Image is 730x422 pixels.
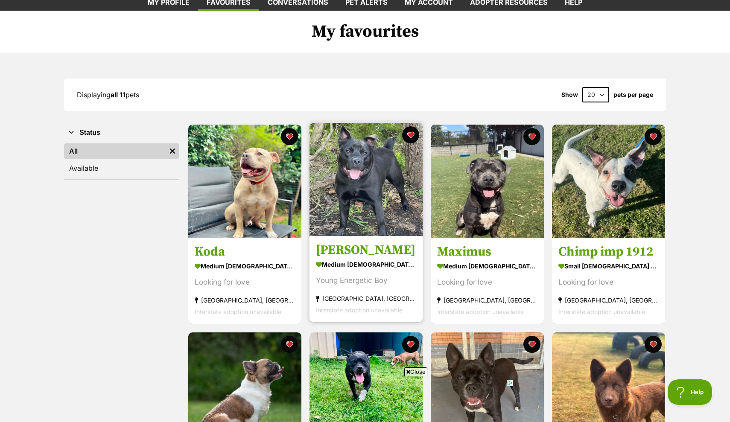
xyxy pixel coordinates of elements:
div: Looking for love [437,277,537,288]
span: Interstate adoption unavailable [437,308,524,316]
img: Koda [188,125,301,238]
span: Interstate adoption unavailable [558,308,645,316]
div: Young Energetic Boy [316,275,416,287]
button: favourite [402,336,419,353]
img: Chimp imp 1912 [552,125,665,238]
a: Remove filter [166,143,179,159]
button: favourite [523,336,540,353]
div: medium [DEMOGRAPHIC_DATA] Dog [437,260,537,273]
h3: Maximus [437,244,537,260]
iframe: Help Scout Beacon - Open [668,379,713,405]
button: favourite [402,126,419,143]
button: favourite [281,336,298,353]
div: [GEOGRAPHIC_DATA], [GEOGRAPHIC_DATA] [558,295,659,306]
h3: Chimp imp 1912 [558,244,659,260]
a: All [64,143,166,159]
div: Status [64,142,179,179]
button: favourite [281,128,298,145]
button: favourite [645,336,662,353]
h3: Koda [195,244,295,260]
button: favourite [523,128,540,145]
span: Displaying pets [77,90,139,99]
div: small [DEMOGRAPHIC_DATA] Dog [558,260,659,273]
span: Interstate adoption unavailable [195,308,281,316]
div: medium [DEMOGRAPHIC_DATA] Dog [195,260,295,273]
iframe: Advertisement [210,379,520,418]
a: Koda medium [DEMOGRAPHIC_DATA] Dog Looking for love [GEOGRAPHIC_DATA], [GEOGRAPHIC_DATA] Intersta... [188,238,301,324]
a: [PERSON_NAME] medium [DEMOGRAPHIC_DATA] Dog Young Energetic Boy [GEOGRAPHIC_DATA], [GEOGRAPHIC_DA... [310,236,423,323]
span: Interstate adoption unavailable [316,307,403,314]
div: Looking for love [558,277,659,288]
strong: all 11 [111,90,126,99]
img: Spencer [310,123,423,236]
label: pets per page [613,91,653,98]
a: Available [64,160,179,176]
img: Maximus [431,125,544,238]
button: Status [64,127,179,138]
div: [GEOGRAPHIC_DATA], [GEOGRAPHIC_DATA] [316,293,416,305]
div: [GEOGRAPHIC_DATA], [GEOGRAPHIC_DATA] [195,295,295,306]
h3: [PERSON_NAME] [316,242,416,259]
div: medium [DEMOGRAPHIC_DATA] Dog [316,259,416,271]
span: Close [404,367,427,376]
span: Show [561,91,578,98]
a: Chimp imp 1912 small [DEMOGRAPHIC_DATA] Dog Looking for love [GEOGRAPHIC_DATA], [GEOGRAPHIC_DATA]... [552,238,665,324]
a: Maximus medium [DEMOGRAPHIC_DATA] Dog Looking for love [GEOGRAPHIC_DATA], [GEOGRAPHIC_DATA] Inter... [431,238,544,324]
div: [GEOGRAPHIC_DATA], [GEOGRAPHIC_DATA] [437,295,537,306]
div: Looking for love [195,277,295,288]
button: favourite [645,128,662,145]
